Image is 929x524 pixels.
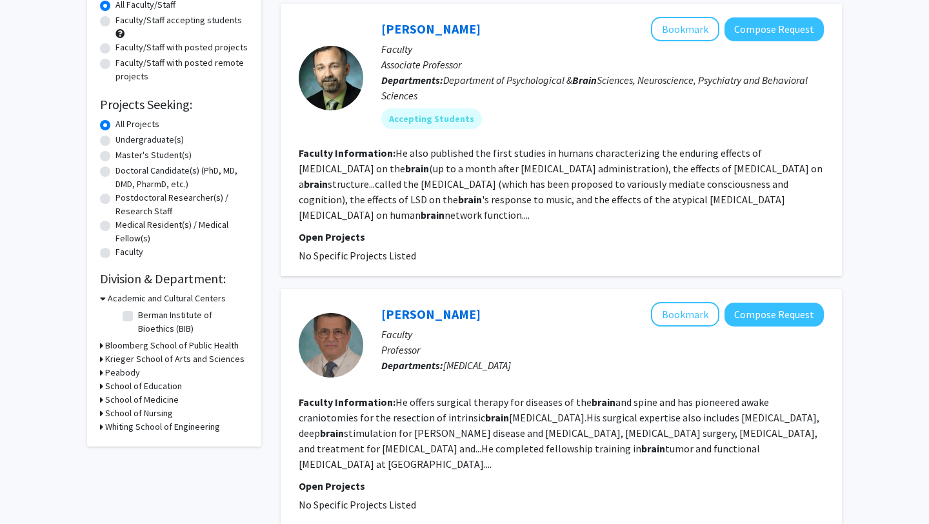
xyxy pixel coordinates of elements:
label: Doctoral Candidate(s) (PhD, MD, DMD, PharmD, etc.) [115,164,248,191]
h2: Division & Department: [100,271,248,287]
b: Faculty Information: [299,146,395,159]
b: Departments: [381,74,443,86]
b: Brain [572,74,597,86]
p: Faculty [381,327,824,342]
b: Faculty Information: [299,396,395,408]
b: brain [641,442,665,455]
button: Add Youssef Comair to Bookmarks [651,302,719,327]
a: [PERSON_NAME] [381,21,481,37]
b: brain [485,411,509,424]
mat-chip: Accepting Students [381,108,482,129]
p: Open Projects [299,478,824,494]
h3: School of Medicine [105,393,179,407]
span: Department of Psychological & Sciences, Neuroscience, Psychiatry and Behavioral Sciences [381,74,808,102]
label: Faculty/Staff with posted remote projects [115,56,248,83]
fg-read-more: He offers surgical therapy for diseases of the and spine and has pioneered awake craniotomies for... [299,396,819,470]
span: No Specific Projects Listed [299,249,416,262]
button: Add Frederick Barrett to Bookmarks [651,17,719,41]
label: Postdoctoral Researcher(s) / Research Staff [115,191,248,218]
label: Faculty/Staff with posted projects [115,41,248,54]
p: Associate Professor [381,57,824,72]
h3: Academic and Cultural Centers [108,292,226,305]
label: Undergraduate(s) [115,133,184,146]
a: [PERSON_NAME] [381,306,481,322]
b: brain [592,396,615,408]
b: brain [458,193,482,206]
h3: School of Education [105,379,182,393]
b: Departments: [381,359,443,372]
h3: Bloomberg School of Public Health [105,339,239,352]
b: brain [304,177,328,190]
label: Faculty/Staff accepting students [115,14,242,27]
iframe: Chat [10,466,55,514]
h3: School of Nursing [105,407,173,420]
label: Berman Institute of Bioethics (BIB) [138,308,245,336]
b: brain [421,208,445,221]
p: Open Projects [299,229,824,245]
b: brain [405,162,429,175]
p: Faculty [381,41,824,57]
label: Medical Resident(s) / Medical Fellow(s) [115,218,248,245]
label: Master's Student(s) [115,148,192,162]
h3: Whiting School of Engineering [105,420,220,434]
p: Professor [381,342,824,358]
label: Faculty [115,245,143,259]
button: Compose Request to Frederick Barrett [724,17,824,41]
fg-read-more: He also published the first studies in humans characterizing the enduring effects of [MEDICAL_DAT... [299,146,823,221]
button: Compose Request to Youssef Comair [724,303,824,327]
span: [MEDICAL_DATA] [443,359,511,372]
h3: Peabody [105,366,140,379]
h3: Krieger School of Arts and Sciences [105,352,245,366]
label: All Projects [115,117,159,131]
h2: Projects Seeking: [100,97,248,112]
span: No Specific Projects Listed [299,498,416,511]
b: brain [320,427,344,439]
